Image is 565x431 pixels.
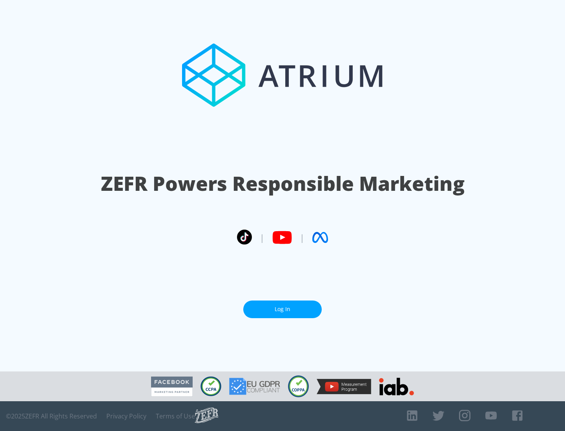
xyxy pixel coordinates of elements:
h1: ZEFR Powers Responsible Marketing [101,170,465,197]
img: COPPA Compliant [288,375,309,397]
a: Privacy Policy [106,412,146,420]
a: Log In [243,301,322,318]
img: Facebook Marketing Partner [151,377,193,397]
span: | [300,232,304,243]
a: Terms of Use [156,412,195,420]
img: CCPA Compliant [200,377,221,396]
span: | [260,232,264,243]
span: © 2025 ZEFR All Rights Reserved [6,412,97,420]
img: GDPR Compliant [229,378,280,395]
img: YouTube Measurement Program [317,379,371,394]
img: IAB [379,378,414,395]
